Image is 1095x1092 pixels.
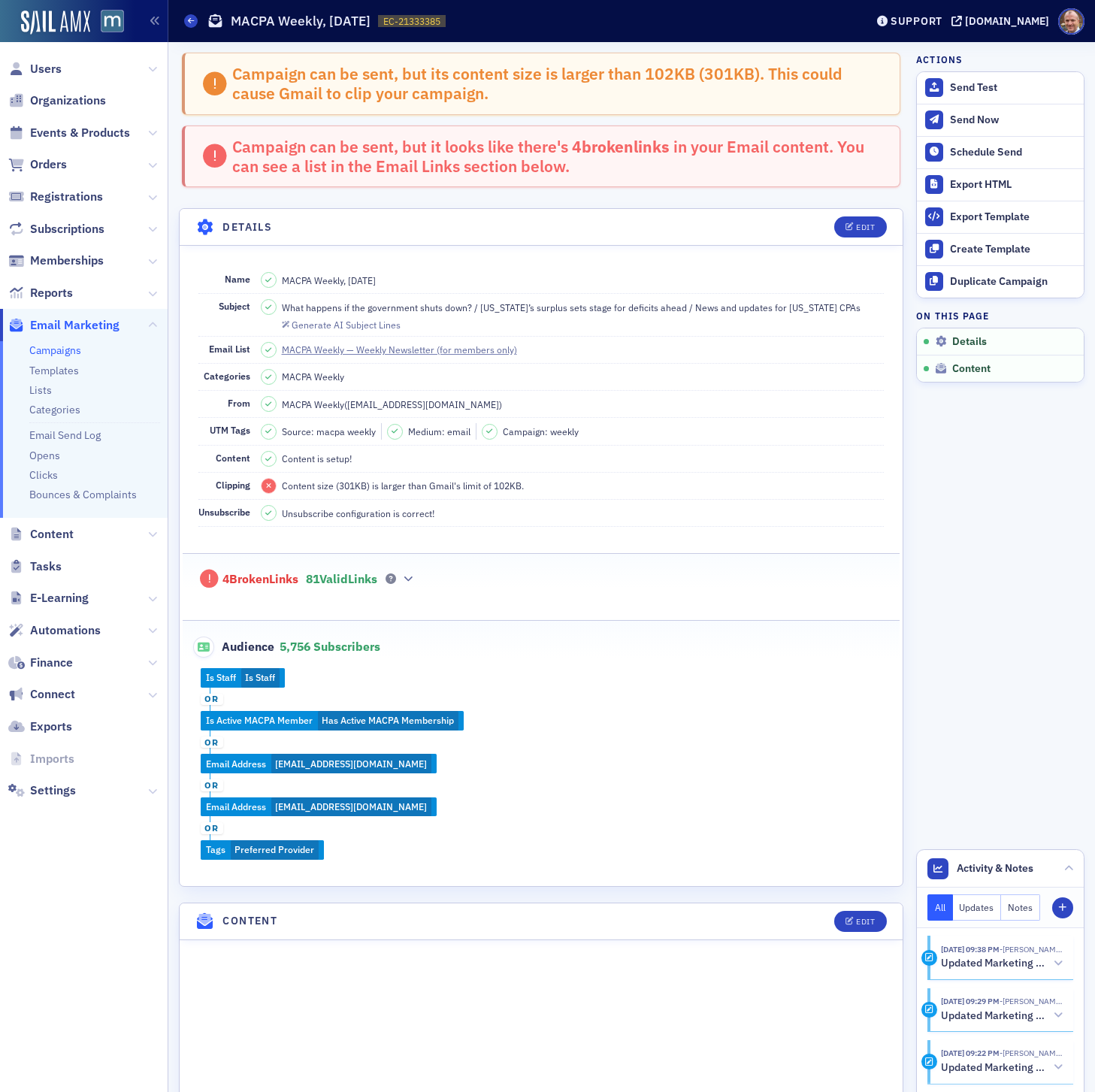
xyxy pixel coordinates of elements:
span: Bill Sheridan [1000,1048,1063,1058]
span: Bill Sheridan [1000,944,1063,954]
span: Registrations [30,189,103,205]
span: Connect [30,686,75,703]
span: Tasks [30,558,62,575]
a: Memberships [8,253,104,269]
button: Send Now [917,104,1084,136]
span: Imports [30,751,74,767]
span: Finance [30,655,73,671]
span: Content [30,526,74,543]
h4: On this page [916,309,1084,322]
span: Settings [30,782,76,799]
span: Content size (301KB) is larger than Gmail's limit of 102KB. [282,479,524,492]
h4: Content [223,913,278,929]
a: Automations [8,622,101,639]
strong: 4 broken links [572,136,670,157]
button: Updates [953,894,1002,921]
span: 5,756 Subscribers [280,639,380,654]
span: MACPA Weekly ( [EMAIL_ADDRESS][DOMAIN_NAME] ) [282,398,502,411]
span: Users [30,61,62,77]
span: Email List [209,343,250,355]
h5: Updated Marketing platform email campaign: MACPA Weekly, [DATE] [941,957,1048,970]
div: Edit [856,918,875,926]
span: Memberships [30,253,104,269]
a: Imports [8,751,74,767]
button: Edit [834,911,886,932]
span: Profile [1058,8,1084,35]
h4: Actions [916,53,963,66]
span: Events & Products [30,125,130,141]
h1: MACPA Weekly, [DATE] [231,12,371,30]
span: Automations [30,622,101,639]
div: [DOMAIN_NAME] [965,14,1049,28]
div: Create Template [950,243,1076,256]
span: Name [225,273,250,285]
div: Export Template [950,210,1076,224]
div: Edit [856,223,875,231]
button: Duplicate Campaign [917,265,1084,298]
a: Organizations [8,92,106,109]
time: 9/24/2025 09:22 PM [941,1048,1000,1058]
span: Unsubscribe configuration is correct! [282,507,434,520]
span: Organizations [30,92,106,109]
a: View Homepage [90,10,124,35]
span: UTM Tags [210,424,250,436]
h4: Details [223,219,273,235]
div: Activity [921,1002,937,1018]
div: Schedule Send [950,146,1076,159]
span: Content is setup! [282,452,352,465]
a: Export HTML [917,168,1084,201]
a: Reports [8,285,73,301]
span: Clipping [216,479,250,491]
span: E-Learning [30,590,89,606]
a: Orders [8,156,67,173]
div: Generate AI Subject Lines [292,321,401,329]
a: E-Learning [8,590,89,606]
a: Campaigns [29,343,81,357]
span: Medium: email [408,425,470,438]
span: MACPA Weekly, [DATE] [282,274,376,287]
div: Duplicate Campaign [950,275,1076,289]
h5: Updated Marketing platform email campaign: MACPA Weekly, [DATE] [941,1009,1048,1023]
span: 81 Valid Links [306,572,377,587]
button: Schedule Send [917,136,1084,168]
span: Bill Sheridan [1000,996,1063,1006]
a: Bounces & Complaints [29,488,137,501]
button: Updated Marketing platform email campaign: MACPA Weekly, [DATE] [941,1008,1063,1024]
div: Send Now [950,113,1076,127]
a: Finance [8,655,73,671]
a: Templates [29,364,79,377]
a: Categories [29,403,80,416]
a: Subscriptions [8,221,104,237]
span: Email Marketing [30,317,119,334]
span: Activity & Notes [957,861,1033,876]
span: Content [952,362,991,376]
button: Updated Marketing platform email campaign: MACPA Weekly, [DATE] [941,1060,1063,1075]
a: Exports [8,718,72,735]
div: Send Test [950,81,1076,95]
span: What happens if the government shuts down? / [US_STATE]’s surplus sets stage for deficits ahead /... [282,301,861,314]
a: Opens [29,449,60,462]
button: All [927,894,953,921]
div: MACPA Weekly [282,370,344,383]
span: Source: macpa weekly [282,425,376,438]
div: Export HTML [950,178,1076,192]
a: MACPA Weekly — Weekly Newsletter (for members only) [282,343,531,356]
a: Content [8,526,74,543]
a: Connect [8,686,75,703]
a: Users [8,61,62,77]
span: Unsubscribe [198,506,250,518]
time: 9/24/2025 09:38 PM [941,944,1000,954]
button: Notes [1001,894,1040,921]
span: Details [952,335,987,349]
span: Audience [193,637,275,658]
img: SailAMX [21,11,90,35]
img: SailAMX [101,10,124,33]
a: Settings [8,782,76,799]
a: Tasks [8,558,62,575]
span: Subject [219,300,250,312]
span: Subscriptions [30,221,104,237]
div: Activity [921,1054,937,1069]
button: Updated Marketing platform email campaign: MACPA Weekly, [DATE] [941,956,1063,972]
span: Campaign: weekly [503,425,579,438]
